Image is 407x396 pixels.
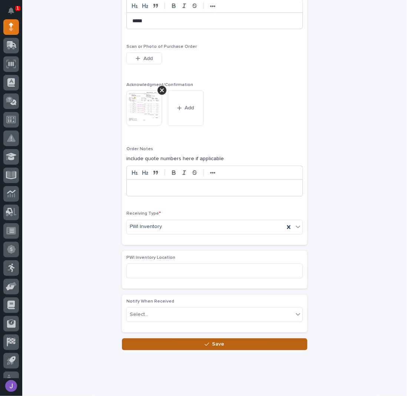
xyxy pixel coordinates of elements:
span: Receiving Type [126,212,161,216]
span: Order Notes [126,147,153,152]
button: users-avatar [3,378,19,394]
span: Scan or Photo of Purchase Order [126,44,197,49]
button: Add [168,90,203,126]
p: include quote numbers here if applicable [126,155,303,163]
p: 1 [16,6,19,11]
button: ••• [208,168,218,177]
span: Acknowledgment/Confirmation [126,83,193,87]
span: Save [212,341,225,348]
span: Add [185,105,194,112]
div: Notifications1 [9,7,19,19]
span: PWI Inventory [130,223,162,231]
span: Add [143,55,153,62]
button: ••• [208,1,218,10]
strong: ••• [210,3,216,9]
button: Notifications [3,3,19,19]
div: Select... [130,311,148,319]
button: Save [122,339,307,350]
strong: ••• [210,170,216,176]
span: PWI Inventory Location [126,256,175,260]
button: Add [126,53,162,65]
span: Notify When Received [126,300,174,304]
